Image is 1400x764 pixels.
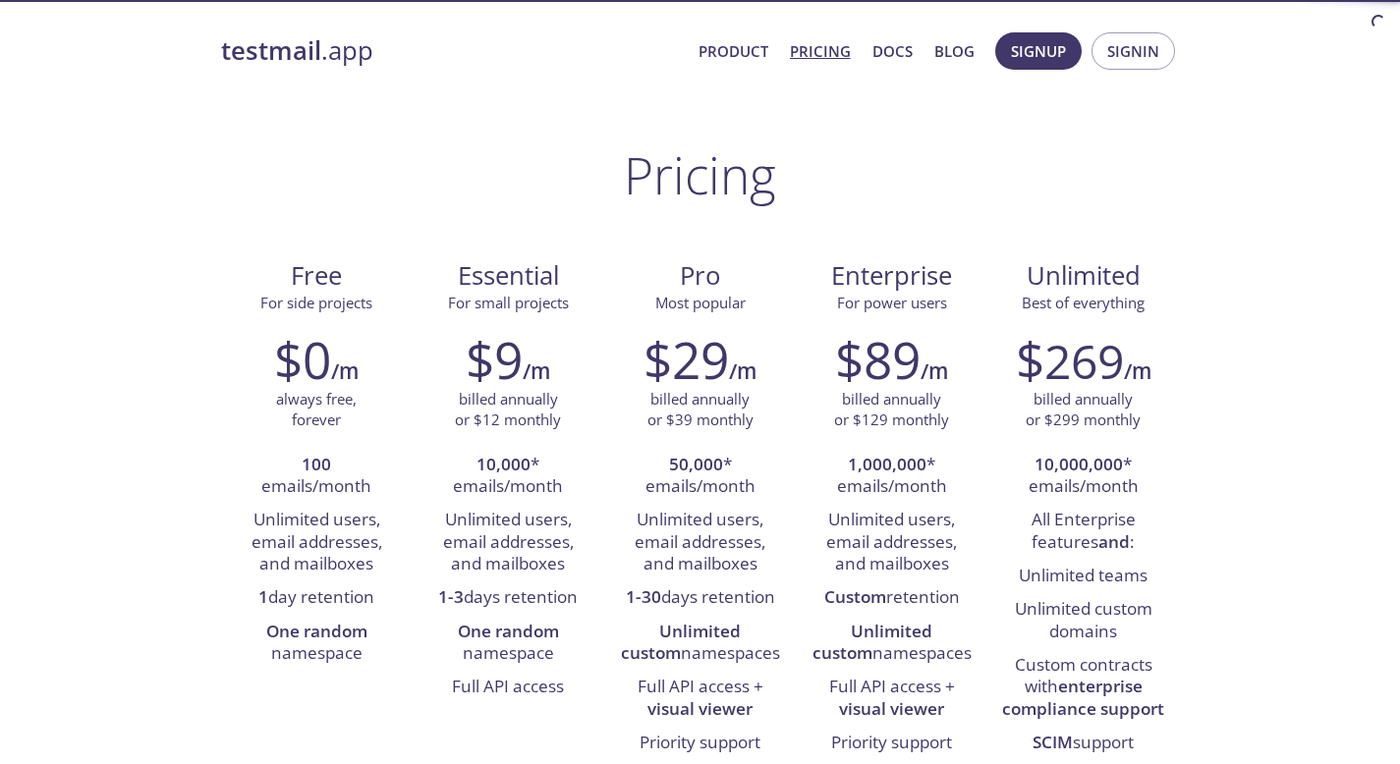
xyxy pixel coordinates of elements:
[276,389,357,431] p: always free, forever
[1002,593,1164,649] li: Unlimited custom domains
[236,616,398,672] li: namespace
[236,504,398,581] li: Unlimited users, email addresses, and mailboxes
[427,616,589,672] li: namespace
[1124,355,1151,388] h6: /m
[427,671,589,704] li: Full API access
[448,293,569,312] span: For small projects
[655,293,746,312] span: Most popular
[620,259,780,293] span: Pro
[621,620,742,664] strong: Unlimited custom
[626,585,661,608] strong: 1-30
[811,616,973,672] li: namespaces
[839,697,944,720] strong: visual viewer
[427,449,589,505] li: * emails/month
[812,620,933,664] strong: Unlimited custom
[824,585,886,608] strong: Custom
[1002,649,1164,727] li: Custom contracts with
[476,453,531,475] strong: 10,000
[1002,504,1164,560] li: All Enterprise features :
[811,727,973,760] li: Priority support
[266,620,367,642] strong: One random
[302,453,331,475] strong: 100
[619,581,781,615] li: days retention
[699,38,768,64] a: Product
[221,33,321,68] strong: testmail
[811,449,973,505] li: * emails/month
[921,355,948,388] h6: /m
[619,449,781,505] li: * emails/month
[1098,530,1130,553] strong: and
[258,585,268,608] strong: 1
[812,259,972,293] span: Enterprise
[837,293,947,312] span: For power users
[236,449,398,505] li: emails/month
[1035,453,1123,475] strong: 10,000,000
[1092,32,1175,70] button: Signin
[835,330,921,389] h2: $89
[647,697,753,720] strong: visual viewer
[428,259,588,293] span: Essential
[811,581,973,615] li: retention
[1002,675,1164,719] strong: enterprise compliance support
[455,389,561,431] p: billed annually or $12 monthly
[1002,727,1164,760] li: support
[669,453,723,475] strong: 50,000
[1002,560,1164,593] li: Unlimited teams
[619,671,781,727] li: Full API access +
[729,355,756,388] h6: /m
[872,38,913,64] a: Docs
[427,581,589,615] li: days retention
[1011,38,1066,64] span: Signup
[1026,389,1141,431] p: billed annually or $299 monthly
[619,616,781,672] li: namespaces
[458,620,559,642] strong: One random
[790,38,851,64] a: Pricing
[1027,258,1141,293] span: Unlimited
[811,671,973,727] li: Full API access +
[647,389,754,431] p: billed annually or $39 monthly
[221,34,683,68] a: testmail.app
[237,259,397,293] span: Free
[438,585,464,608] strong: 1-3
[331,355,359,388] h6: /m
[619,727,781,760] li: Priority support
[619,504,781,581] li: Unlimited users, email addresses, and mailboxes
[466,330,523,389] h2: $9
[995,32,1082,70] button: Signup
[1033,731,1073,753] strong: SCIM
[274,330,331,389] h2: $0
[624,145,776,204] h1: Pricing
[811,504,973,581] li: Unlimited users, email addresses, and mailboxes
[1022,293,1145,312] span: Best of everything
[1107,38,1159,64] span: Signin
[236,581,398,615] li: day retention
[427,504,589,581] li: Unlimited users, email addresses, and mailboxes
[644,330,729,389] h2: $29
[1016,330,1124,389] h2: $
[260,293,372,312] span: For side projects
[523,355,550,388] h6: /m
[848,453,926,475] strong: 1,000,000
[834,389,949,431] p: billed annually or $129 monthly
[934,38,975,64] a: Blog
[1002,449,1164,505] li: * emails/month
[1044,329,1124,393] span: 269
